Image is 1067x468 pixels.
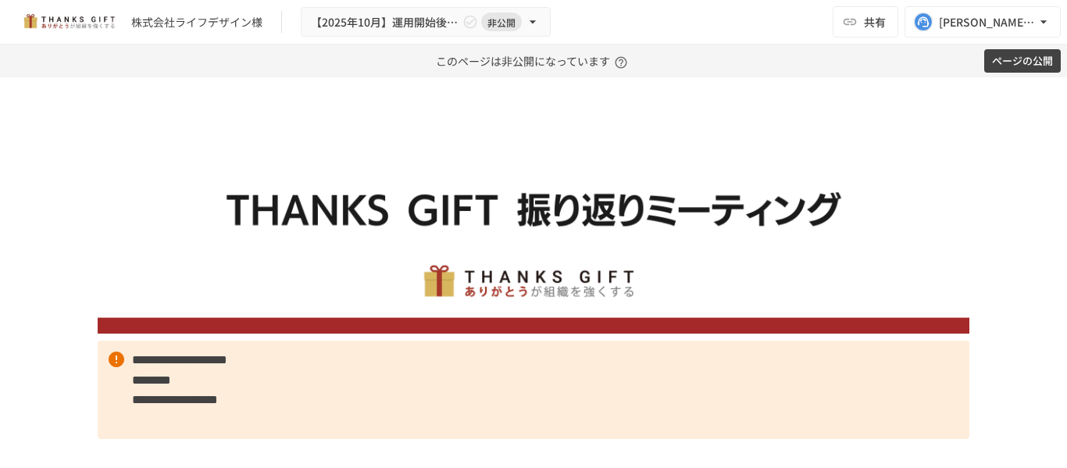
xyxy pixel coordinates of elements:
div: 株式会社ライフデザイン様 [131,14,262,30]
div: [PERSON_NAME][EMAIL_ADDRESS][DOMAIN_NAME] [939,13,1036,32]
span: 共有 [864,13,886,30]
button: ページの公開 [984,49,1061,73]
button: 共有 [833,6,898,38]
img: ywjCEzGaDRs6RHkpXm6202453qKEghjSpJ0uwcQsaCz [98,116,969,334]
button: 【2025年10月】運用開始後振り返りミーティング非公開 [301,7,551,38]
span: 非公開 [481,14,522,30]
button: [PERSON_NAME][EMAIL_ADDRESS][DOMAIN_NAME] [905,6,1061,38]
img: mMP1OxWUAhQbsRWCurg7vIHe5HqDpP7qZo7fRoNLXQh [19,9,119,34]
span: 【2025年10月】運用開始後振り返りミーティング [311,13,459,32]
p: このページは非公開になっています [436,45,632,77]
